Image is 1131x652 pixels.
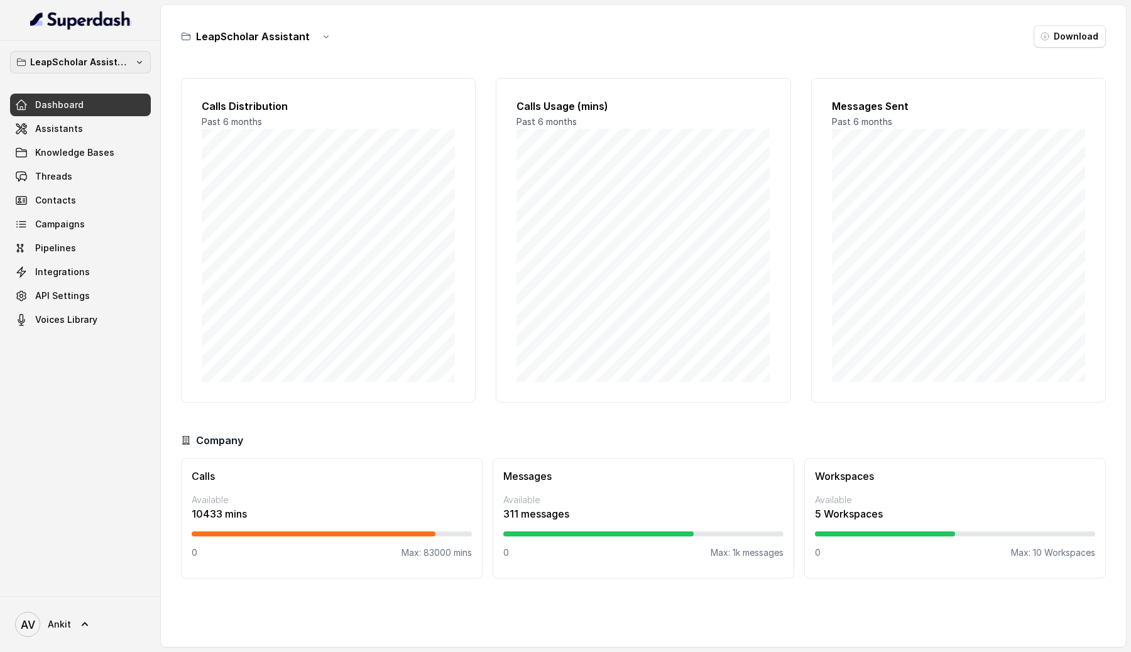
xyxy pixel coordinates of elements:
a: Campaigns [10,213,151,236]
span: Ankit [48,618,71,631]
span: Assistants [35,122,83,135]
p: 0 [815,546,821,559]
p: Max: 10 Workspaces [1011,546,1095,559]
p: 5 Workspaces [815,506,1095,521]
a: Assistants [10,117,151,140]
h3: Messages [503,469,784,484]
button: Download [1034,25,1106,48]
span: Past 6 months [516,116,577,127]
span: Integrations [35,266,90,278]
h3: Workspaces [815,469,1095,484]
p: 0 [192,546,197,559]
h3: LeapScholar Assistant [196,29,310,44]
p: Available [192,494,472,506]
p: Max: 83000 mins [402,546,472,559]
span: Contacts [35,194,76,207]
button: LeapScholar Assistant [10,51,151,73]
h3: Company [196,433,243,448]
span: Knowledge Bases [35,146,114,159]
a: Pipelines [10,237,151,259]
a: Knowledge Bases [10,141,151,164]
p: 10433 mins [192,506,472,521]
p: LeapScholar Assistant [30,55,131,70]
span: Threads [35,170,72,183]
a: API Settings [10,285,151,307]
text: AV [21,618,35,631]
span: Past 6 months [832,116,892,127]
a: Ankit [10,607,151,642]
h2: Calls Distribution [202,99,455,114]
span: Past 6 months [202,116,262,127]
span: API Settings [35,290,90,302]
a: Dashboard [10,94,151,116]
a: Voices Library [10,308,151,331]
p: Max: 1k messages [711,546,784,559]
h2: Messages Sent [832,99,1085,114]
a: Contacts [10,189,151,212]
span: Voices Library [35,313,97,326]
span: Pipelines [35,242,76,254]
p: Available [503,494,784,506]
span: Dashboard [35,99,84,111]
img: light.svg [30,10,131,30]
p: 0 [503,546,509,559]
a: Integrations [10,261,151,283]
a: Threads [10,165,151,188]
h2: Calls Usage (mins) [516,99,770,114]
p: Available [815,494,1095,506]
span: Campaigns [35,218,85,231]
h3: Calls [192,469,472,484]
p: 311 messages [503,506,784,521]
